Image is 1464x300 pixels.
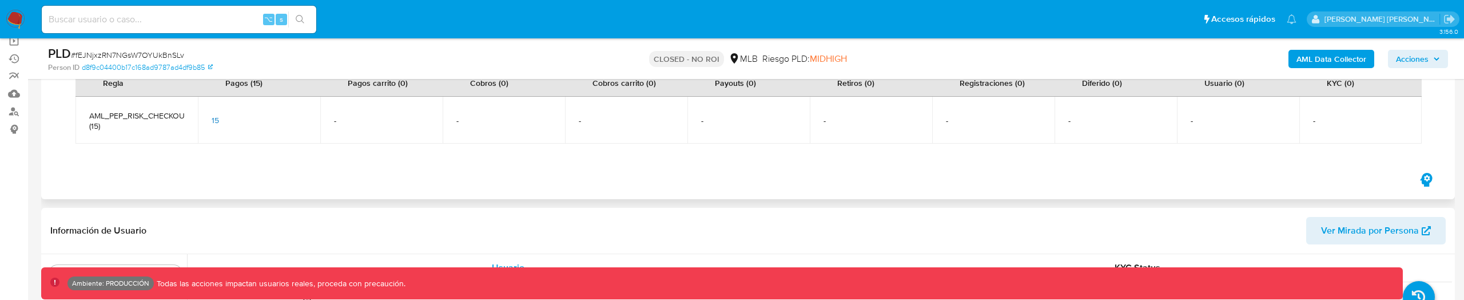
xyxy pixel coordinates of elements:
[1443,13,1455,25] a: Salir
[48,44,71,62] b: PLD
[1068,69,1136,96] div: Diferido (0)
[823,69,888,96] div: Retiros (0)
[334,116,429,126] span: -
[42,12,316,27] input: Buscar usuario o caso...
[1191,69,1258,96] div: Usuario (0)
[649,51,724,67] p: CLOSED - NO ROI
[823,116,918,126] span: -
[1324,14,1440,25] p: esteban.salas@mercadolibre.com.co
[946,116,1041,126] span: -
[50,225,146,236] h1: Información de Usuario
[1296,50,1366,68] b: AML Data Collector
[729,53,758,65] div: MLB
[1313,116,1408,126] span: -
[492,261,524,274] span: Usuario
[212,115,219,126] span: 15
[1115,261,1160,274] span: KYC Status
[1306,217,1446,244] button: Ver Mirada por Persona
[82,62,213,73] a: d8f9c04400b17c168ad9787ad4df9b85
[1191,116,1286,126] span: -
[72,281,149,286] p: Ambiente: PRODUCCIÓN
[946,69,1039,96] div: Registraciones (0)
[810,52,847,65] span: MIDHIGH
[1288,50,1374,68] button: AML Data Collector
[1439,27,1458,36] span: 3.156.0
[288,11,312,27] button: search-icon
[1287,14,1296,24] a: Notificaciones
[280,14,283,25] span: s
[334,69,421,96] div: Pagos carrito (0)
[1068,116,1163,126] span: -
[701,116,796,126] span: -
[762,53,847,65] span: Riesgo PLD:
[1313,69,1368,96] div: KYC (0)
[89,110,184,131] span: AML_PEP_RISK_CHECKOUT_DATA (15)
[71,49,184,61] span: # fEJNjxzRN7NGsW7OYUkBnSLv
[1388,50,1448,68] button: Acciones
[579,69,670,96] div: Cobros carrito (0)
[264,14,273,25] span: ⌥
[212,69,276,96] div: Pagos (15)
[1211,13,1275,25] span: Accesos rápidos
[579,116,674,126] span: -
[456,69,522,96] div: Cobros (0)
[701,69,770,96] div: Payouts (0)
[154,278,405,289] p: Todas las acciones impactan usuarios reales, proceda con precaución.
[456,116,551,126] span: -
[1396,50,1429,68] span: Acciones
[1321,217,1419,244] span: Ver Mirada por Persona
[89,69,137,96] div: Regla
[48,62,79,73] b: Person ID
